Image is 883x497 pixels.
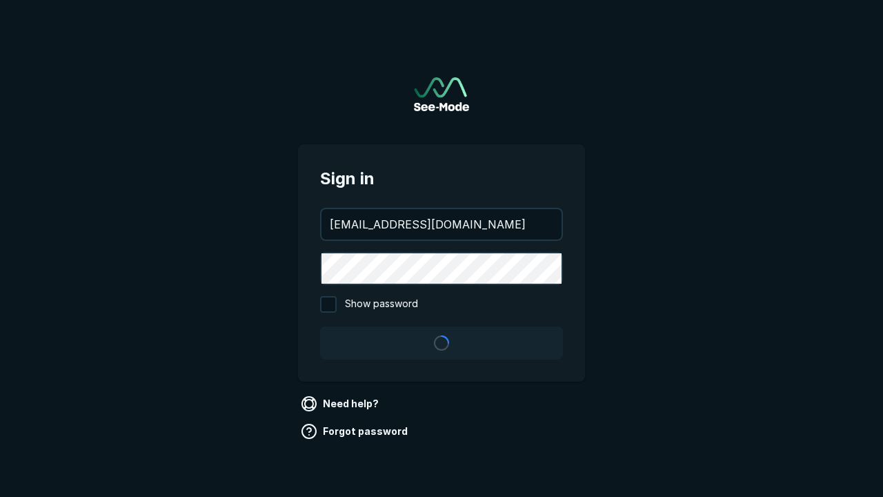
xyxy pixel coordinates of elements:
span: Show password [345,296,418,313]
a: Need help? [298,393,384,415]
a: Go to sign in [414,77,469,111]
a: Forgot password [298,420,413,442]
img: See-Mode Logo [414,77,469,111]
span: Sign in [320,166,563,191]
input: your@email.com [321,209,562,240]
